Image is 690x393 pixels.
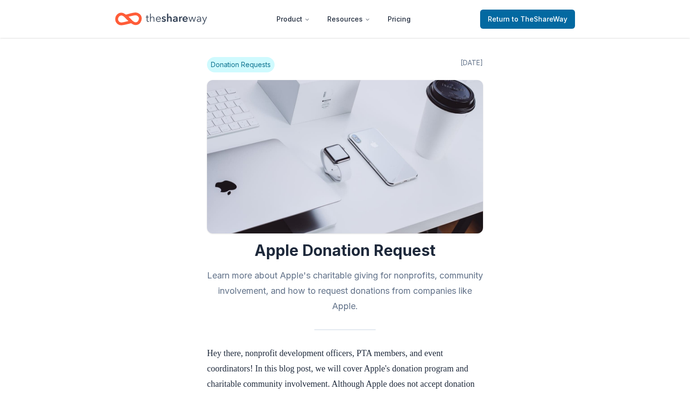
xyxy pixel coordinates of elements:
a: Returnto TheShareWay [480,10,575,29]
span: [DATE] [460,57,483,72]
a: Pricing [380,10,418,29]
button: Resources [320,10,378,29]
h1: Apple Donation Request [207,241,483,260]
nav: Main [269,8,418,30]
span: to TheShareWay [512,15,567,23]
h2: Learn more about Apple's charitable giving for nonprofits, community involvement, and how to requ... [207,268,483,314]
span: Donation Requests [207,57,275,72]
span: Return [488,13,567,25]
button: Product [269,10,318,29]
img: Image for Apple Donation Request [207,80,483,233]
a: Home [115,8,207,30]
